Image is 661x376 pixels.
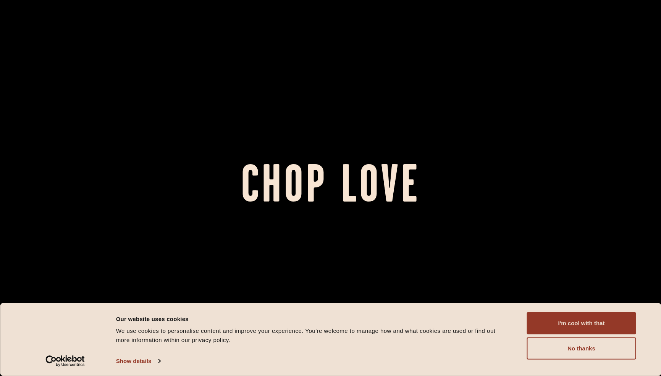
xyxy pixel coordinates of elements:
[32,355,99,367] a: Usercentrics Cookiebot - opens in a new window
[116,314,510,323] div: Our website uses cookies
[116,326,510,345] div: We use cookies to personalise content and improve your experience. You're welcome to manage how a...
[527,312,636,334] button: I'm cool with that
[527,337,636,360] button: No thanks
[116,355,160,367] a: Show details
